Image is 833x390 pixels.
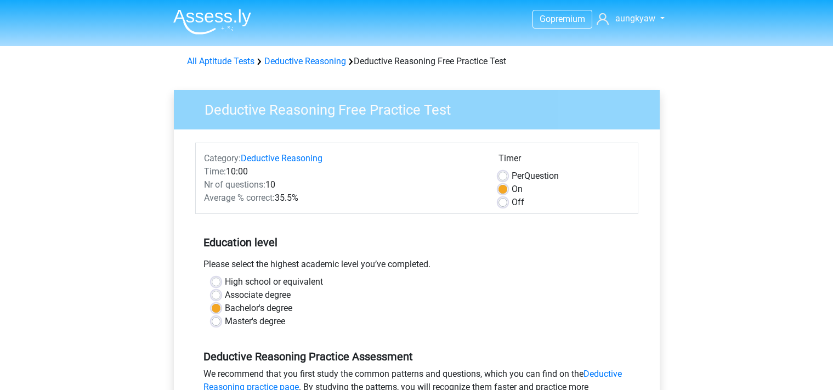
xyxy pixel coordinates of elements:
[203,231,630,253] h5: Education level
[512,169,559,183] label: Question
[551,14,585,24] span: premium
[225,289,291,302] label: Associate degree
[183,55,651,68] div: Deductive Reasoning Free Practice Test
[204,153,241,163] span: Category:
[533,12,592,26] a: Gopremium
[512,171,524,181] span: Per
[540,14,551,24] span: Go
[203,350,630,363] h5: Deductive Reasoning Practice Assessment
[204,179,265,190] span: Nr of questions:
[196,178,490,191] div: 10
[498,152,630,169] div: Timer
[204,193,275,203] span: Average % correct:
[241,153,322,163] a: Deductive Reasoning
[196,165,490,178] div: 10:00
[195,258,638,275] div: Please select the highest academic level you’ve completed.
[196,191,490,205] div: 35.5%
[225,302,292,315] label: Bachelor's degree
[173,9,251,35] img: Assessly
[264,56,346,66] a: Deductive Reasoning
[191,97,651,118] h3: Deductive Reasoning Free Practice Test
[204,166,226,177] span: Time:
[512,196,524,209] label: Off
[187,56,254,66] a: All Aptitude Tests
[615,13,655,24] span: aungkyaw
[225,315,285,328] label: Master's degree
[225,275,323,289] label: High school or equivalent
[592,12,668,25] a: aungkyaw
[512,183,523,196] label: On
